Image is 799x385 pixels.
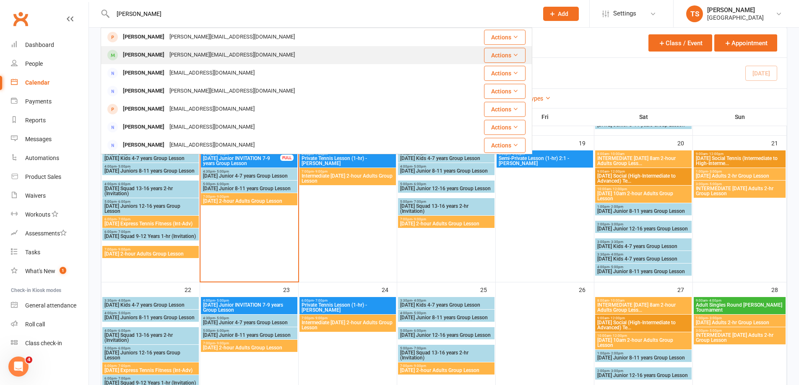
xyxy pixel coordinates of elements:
[412,182,426,186] span: - 6:00pm
[708,182,722,186] span: - 5:00pm
[301,170,394,173] span: 7:00pm
[104,156,197,161] span: [DATE] Kids 4-7 years Group Lesson
[301,299,394,302] span: 6:00pm
[484,102,526,117] button: Actions
[400,315,493,320] span: [DATE] Junior 8-11 years Group Lesson
[104,329,197,333] span: 4:00pm
[203,329,296,333] span: 5:00pm
[117,377,130,380] span: - 7:00pm
[412,217,426,221] span: - 9:00pm
[597,265,690,269] span: 4:00pm
[597,302,690,313] span: INTERMEDIATE [DATE] 8am 2-hour Adults Group Less...
[167,139,257,151] div: [EMAIL_ADDRESS][DOMAIN_NAME]
[609,253,623,256] span: - 4:00pm
[708,299,721,302] span: - 4:00pm
[120,49,167,61] div: [PERSON_NAME]
[104,364,197,368] span: 6:00pm
[203,299,296,302] span: 4:00pm
[167,103,257,115] div: [EMAIL_ADDRESS][DOMAIN_NAME]
[611,187,627,191] span: - 12:00pm
[597,299,690,302] span: 8:00am
[484,30,526,45] button: Actions
[25,340,62,346] div: Class check-in
[498,152,591,156] span: 5:00pm
[597,170,690,173] span: 9:00am
[104,377,197,380] span: 6:00pm
[597,240,690,244] span: 3:00pm
[597,152,690,156] span: 8:00am
[301,173,394,183] span: Intermediate [DATE] 2-hour Adults Group Lesson
[480,282,495,296] div: 25
[203,170,296,173] span: 4:30pm
[11,296,88,315] a: General attendance kiosk mode
[167,121,257,133] div: [EMAIL_ADDRESS][DOMAIN_NAME]
[203,173,296,178] span: [DATE] Junior 4-7 years Group Lesson
[104,217,197,221] span: 6:00pm
[120,121,167,133] div: [PERSON_NAME]
[117,248,130,251] span: - 9:00pm
[579,136,594,150] div: 19
[25,321,45,328] div: Roll call
[708,152,724,156] span: - 12:00pm
[400,204,493,214] span: [DATE] Squad 13-16 years 2-hr (Invitation)
[579,282,594,296] div: 26
[120,67,167,79] div: [PERSON_NAME]
[120,85,167,97] div: [PERSON_NAME]
[104,230,197,234] span: 6:00pm
[400,221,493,226] span: [DATE] 2-hour Adults Group Lesson
[104,165,197,168] span: 4:00pm
[611,334,627,338] span: - 12:00pm
[25,302,76,309] div: General attendance
[597,253,690,256] span: 3:30pm
[484,138,526,153] button: Actions
[695,170,784,173] span: 1:00pm
[215,341,229,345] span: - 9:00pm
[167,31,297,43] div: [PERSON_NAME][EMAIL_ADDRESS][DOMAIN_NAME]
[11,36,88,54] a: Dashboard
[400,350,493,360] span: [DATE] Squad 13-16 years 2-hr (Invitation)
[11,149,88,168] a: Automations
[597,320,690,330] span: [DATE] Social (High-Intermediate to Advanced) Te...
[215,195,229,199] span: - 9:00pm
[400,329,493,333] span: 5:00pm
[558,10,568,17] span: Add
[117,346,130,350] span: - 6:00pm
[203,345,296,350] span: [DATE] 2-hour Adults Group Lesson
[597,156,690,166] span: INTERMEDIATE [DATE] 8am 2-hour Adults Group Less...
[11,186,88,205] a: Waivers
[484,120,526,135] button: Actions
[400,311,493,315] span: 4:00pm
[609,222,623,226] span: - 3:00pm
[104,221,197,226] span: [DATE] Express Tennis Fitness (Int-Adv)
[11,243,88,262] a: Tasks
[11,262,88,281] a: What's New1
[609,240,623,244] span: - 3:30pm
[25,192,46,199] div: Waivers
[120,139,167,151] div: [PERSON_NAME]
[597,209,690,214] span: [DATE] Junior 8-11 years Group Lesson
[104,204,197,214] span: [DATE] Juniors 12-16 years Group Lesson
[496,108,594,126] th: Fri
[771,136,786,150] div: 21
[11,315,88,334] a: Roll call
[400,302,493,307] span: [DATE] Kids 4-7 years Group Lesson
[543,7,579,21] button: Add
[400,186,493,191] span: [DATE] Junior 12-16 years Group Lesson
[104,234,197,239] span: [DATE] Squad 9-12 Years 1-hr (Invitation)
[677,136,692,150] div: 20
[25,136,52,142] div: Messages
[104,200,197,204] span: 5:00pm
[597,373,690,378] span: [DATE] Junior 12-16 years Group Lesson
[412,165,426,168] span: - 5:00pm
[597,222,690,226] span: 2:00pm
[314,170,328,173] span: - 9:00pm
[597,351,690,355] span: 1:00pm
[11,168,88,186] a: Product Sales
[498,156,591,166] span: Semi-Private Lesson (1-hr) 2:1 - [PERSON_NAME]
[412,299,426,302] span: - 4:00pm
[11,111,88,130] a: Reports
[11,224,88,243] a: Assessments
[677,282,692,296] div: 27
[400,156,493,161] span: [DATE] Kids 4-7 years Group Lesson
[695,299,784,302] span: 9:00am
